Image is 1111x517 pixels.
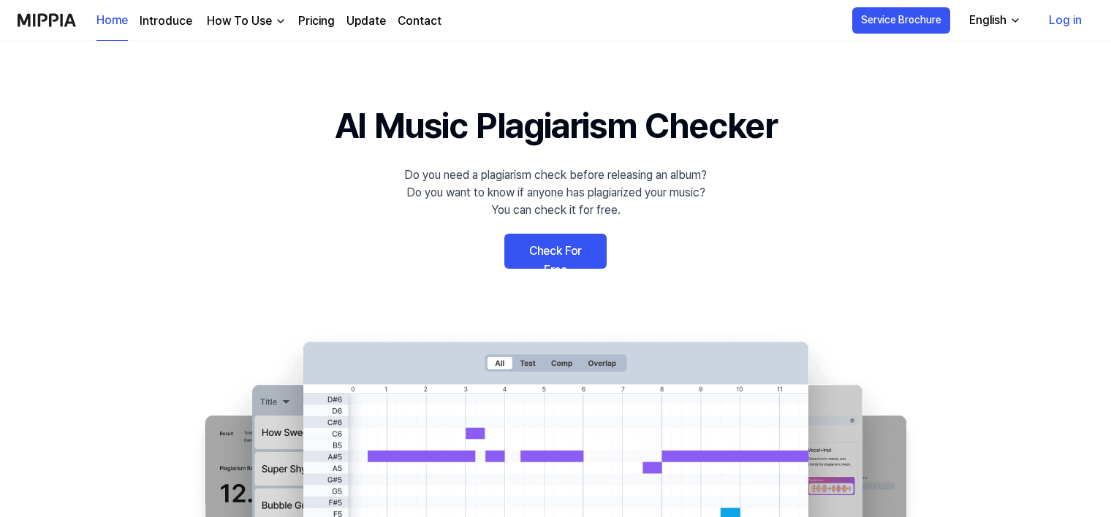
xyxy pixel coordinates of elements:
button: Service Brochure [852,7,950,34]
a: Pricing [298,12,335,30]
button: How To Use [204,12,287,30]
a: Update [346,12,386,30]
div: English [966,12,1009,29]
a: Contact [398,12,441,30]
a: Introduce [140,12,192,30]
img: down [275,15,287,27]
div: Do you need a plagiarism check before releasing an album? Do you want to know if anyone has plagi... [404,166,707,219]
a: Home [96,1,128,41]
h1: AI Music Plagiarism Checker [335,99,777,152]
a: Check For Free [504,234,607,269]
div: How To Use [204,12,275,30]
button: English [958,6,1030,35]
